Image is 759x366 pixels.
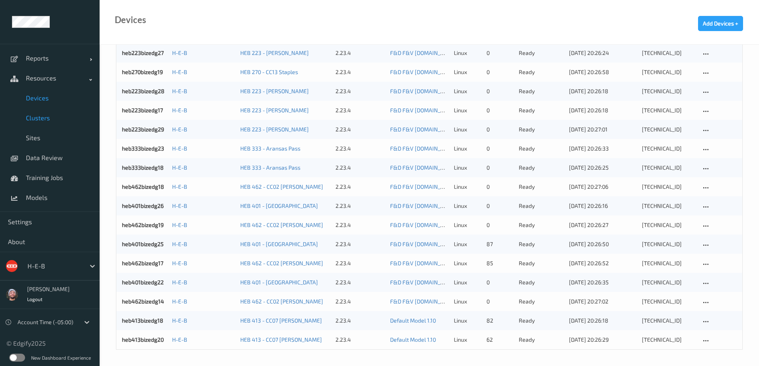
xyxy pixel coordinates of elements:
[240,164,300,171] a: HEB 333 - Aransas Pass
[519,145,563,153] p: ready
[240,298,323,305] a: HEB 462 - CC02 [PERSON_NAME]
[240,336,322,343] a: HEB 413 - CC07 [PERSON_NAME]
[454,202,481,210] p: linux
[519,164,563,172] p: ready
[122,183,164,190] a: heb462bizedg18
[454,68,481,76] p: linux
[486,49,513,57] div: 0
[519,87,563,95] p: ready
[486,317,513,325] div: 82
[335,240,384,248] div: 2.23.4
[122,69,163,75] a: heb270bizedg19
[642,125,696,133] div: [TECHNICAL_ID]
[642,49,696,57] div: [TECHNICAL_ID]
[240,183,323,190] a: HEB 462 - CC02 [PERSON_NAME]
[569,68,636,76] div: [DATE] 20:26:58
[519,317,563,325] p: ready
[172,145,187,152] a: H-E-B
[122,336,164,343] a: heb413bizedg20
[519,202,563,210] p: ready
[454,278,481,286] p: linux
[642,259,696,267] div: [TECHNICAL_ID]
[486,202,513,210] div: 0
[486,145,513,153] div: 0
[240,317,322,324] a: HEB 413 - CC07 [PERSON_NAME]
[390,317,436,324] a: Default Model 1.10
[569,106,636,114] div: [DATE] 20:26:18
[454,297,481,305] p: linux
[642,202,696,210] div: [TECHNICAL_ID]
[454,240,481,248] p: linux
[122,298,164,305] a: heb462bizedg14
[335,106,384,114] div: 2.23.4
[519,278,563,286] p: ready
[122,126,164,133] a: heb223bizedg29
[569,317,636,325] div: [DATE] 20:26:18
[122,107,163,114] a: heb223bizedg17
[240,260,323,266] a: HEB 462 - CC02 [PERSON_NAME]
[335,125,384,133] div: 2.23.4
[519,106,563,114] p: ready
[642,297,696,305] div: [TECHNICAL_ID]
[172,69,187,75] a: H-E-B
[122,221,164,228] a: heb462bizedg19
[454,87,481,95] p: linux
[172,164,187,171] a: H-E-B
[335,336,384,344] div: 2.23.4
[240,202,318,209] a: HEB 401 - [GEOGRAPHIC_DATA]
[519,336,563,344] p: ready
[519,68,563,76] p: ready
[486,87,513,95] div: 0
[390,126,490,133] a: F&D F&V [DOMAIN_NAME] [DATE] 16:30
[335,49,384,57] div: 2.23.4
[519,125,563,133] p: ready
[486,68,513,76] div: 0
[569,297,636,305] div: [DATE] 20:27:02
[569,145,636,153] div: [DATE] 20:26:33
[240,49,309,56] a: HEB 223 - [PERSON_NAME]
[122,317,163,324] a: heb413bizedg18
[172,221,187,228] a: H-E-B
[642,164,696,172] div: [TECHNICAL_ID]
[390,145,490,152] a: F&D F&V [DOMAIN_NAME] [DATE] 16:30
[335,202,384,210] div: 2.23.4
[390,298,490,305] a: F&D F&V [DOMAIN_NAME] [DATE] 16:30
[172,126,187,133] a: H-E-B
[486,336,513,344] div: 62
[454,49,481,57] p: linux
[240,145,300,152] a: HEB 333 - Aransas Pass
[335,259,384,267] div: 2.23.4
[335,317,384,325] div: 2.23.4
[122,145,164,152] a: heb333bizedg23
[519,49,563,57] p: ready
[569,259,636,267] div: [DATE] 20:26:52
[172,49,187,56] a: H-E-B
[454,336,481,344] p: linux
[454,259,481,267] p: linux
[122,241,164,247] a: heb401bizedg25
[486,297,513,305] div: 0
[569,202,636,210] div: [DATE] 20:26:16
[486,278,513,286] div: 0
[240,241,318,247] a: HEB 401 - [GEOGRAPHIC_DATA]
[642,145,696,153] div: [TECHNICAL_ID]
[519,259,563,267] p: ready
[335,145,384,153] div: 2.23.4
[390,279,490,286] a: F&D F&V [DOMAIN_NAME] [DATE] 16:30
[569,278,636,286] div: [DATE] 20:26:35
[642,106,696,114] div: [TECHNICAL_ID]
[454,317,481,325] p: linux
[519,221,563,229] p: ready
[486,106,513,114] div: 0
[240,107,309,114] a: HEB 223 - [PERSON_NAME]
[390,107,490,114] a: F&D F&V [DOMAIN_NAME] [DATE] 16:30
[569,240,636,248] div: [DATE] 20:26:50
[642,221,696,229] div: [TECHNICAL_ID]
[240,69,298,75] a: HEB 270 - CC13 Staples
[519,183,563,191] p: ready
[390,69,490,75] a: F&D F&V [DOMAIN_NAME] [DATE] 16:30
[486,183,513,191] div: 0
[454,221,481,229] p: linux
[335,87,384,95] div: 2.23.4
[569,87,636,95] div: [DATE] 20:26:18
